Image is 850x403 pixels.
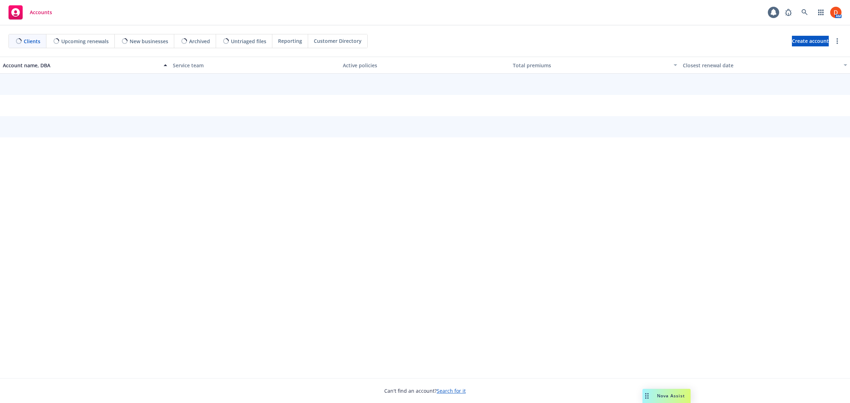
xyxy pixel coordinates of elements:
[683,62,839,69] div: Closest renewal date
[513,62,669,69] div: Total premiums
[130,38,168,45] span: New businesses
[314,37,362,45] span: Customer Directory
[781,5,795,19] a: Report a Bug
[642,389,651,403] div: Drag to move
[170,57,340,74] button: Service team
[680,57,850,74] button: Closest renewal date
[231,38,266,45] span: Untriaged files
[189,38,210,45] span: Archived
[830,7,841,18] img: photo
[6,2,55,22] a: Accounts
[61,38,109,45] span: Upcoming renewals
[642,389,691,403] button: Nova Assist
[384,387,466,395] span: Can't find an account?
[437,387,466,394] a: Search for it
[792,34,829,48] span: Create account
[173,62,337,69] div: Service team
[833,37,841,45] a: more
[798,5,812,19] a: Search
[24,38,40,45] span: Clients
[340,57,510,74] button: Active policies
[343,62,507,69] div: Active policies
[657,393,685,399] span: Nova Assist
[30,10,52,15] span: Accounts
[3,62,159,69] div: Account name, DBA
[814,5,828,19] a: Switch app
[278,37,302,45] span: Reporting
[792,36,829,46] a: Create account
[510,57,680,74] button: Total premiums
